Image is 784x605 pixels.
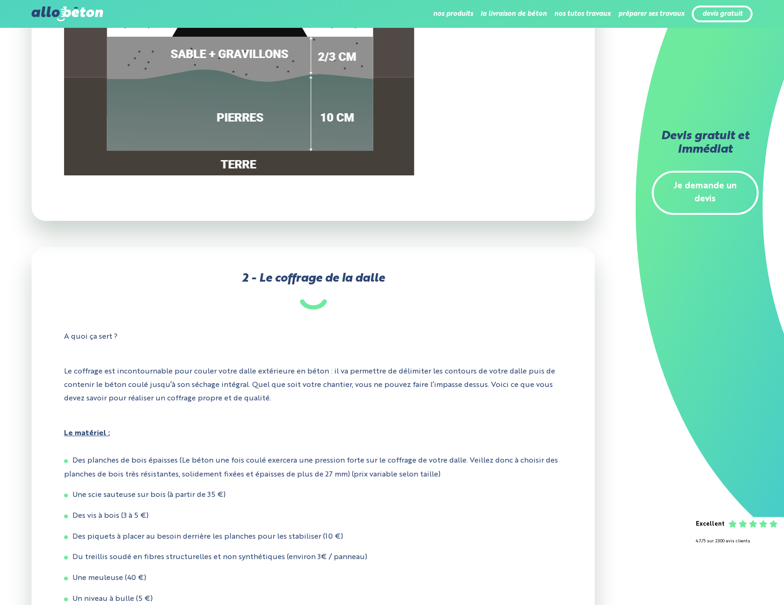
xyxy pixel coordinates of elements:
[652,171,758,215] a: Je demande un devis
[64,454,563,482] li: Des planches de bois épaisses (Le béton une fois coulé exercera une pression forte sur le coffrag...
[696,518,725,531] div: Excellent
[64,551,563,565] li: Du treillis soudé en fibres structurelles et non synthétiques (environ 3€ / panneau)
[433,3,473,25] li: nos produits
[64,358,563,412] p: Le coffrage est incontournable pour couler votre dalle extérieure en béton : il va permettre de d...
[64,427,563,440] u: Le matériel :
[64,272,563,310] h3: 2 - Le coffrage de la dalle
[702,10,742,18] a: devis gratuit
[32,6,103,21] img: allobéton
[696,535,775,548] div: 4.7/5 sur 2300 avis clients
[64,572,563,586] li: Une meuleuse (40 €)
[480,3,546,25] li: la livraison de béton
[618,3,684,25] li: préparer ses travaux
[64,530,563,544] li: Des piquets à placer au besoin derrière les planches pour les stabiliser (10 €)
[64,489,563,502] li: Une scie sauteuse sur bois (à partir de 35 €)
[652,130,758,157] h2: Devis gratuit et immédiat
[64,509,563,523] li: Des vis à bois (3 à 5 €)
[554,3,610,25] li: nos tutos travaux
[64,323,563,351] p: A quoi ça sert ?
